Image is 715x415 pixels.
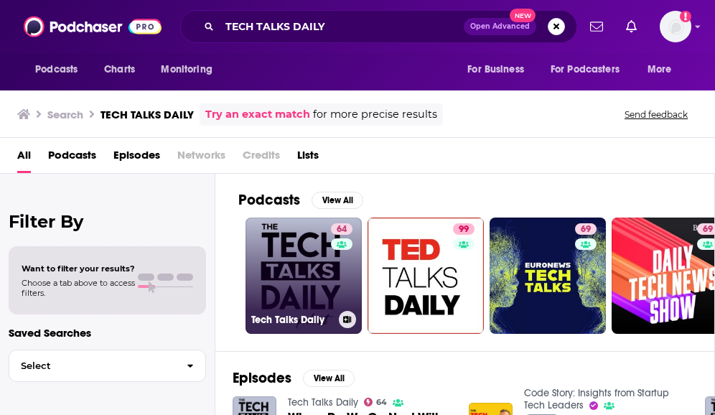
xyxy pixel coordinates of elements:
[238,191,363,209] a: PodcastsView All
[459,223,469,237] span: 99
[251,314,333,326] h3: Tech Talks Daily
[47,108,83,121] h3: Search
[470,23,530,30] span: Open Advanced
[243,144,280,173] span: Credits
[288,396,358,409] a: Tech Talks Daily
[297,144,319,173] a: Lists
[620,14,642,39] a: Show notifications dropdown
[151,56,230,83] button: open menu
[238,191,300,209] h2: Podcasts
[22,264,135,274] span: Want to filter your results?
[453,223,475,235] a: 99
[467,60,524,80] span: For Business
[541,56,640,83] button: open menu
[368,218,484,334] a: 99
[660,11,691,42] button: Show profile menu
[17,144,31,173] a: All
[637,56,690,83] button: open menu
[312,192,363,209] button: View All
[464,18,536,35] button: Open AdvancedNew
[233,369,355,387] a: EpisodesView All
[490,218,606,334] a: 69
[648,60,672,80] span: More
[205,106,310,123] a: Try an exact match
[703,223,713,237] span: 69
[180,10,577,43] div: Search podcasts, credits, & more...
[680,11,691,22] svg: Add a profile image
[9,361,175,370] span: Select
[9,350,206,382] button: Select
[9,326,206,340] p: Saved Searches
[24,13,162,40] img: Podchaser - Follow, Share and Rate Podcasts
[551,60,620,80] span: For Podcasters
[177,144,225,173] span: Networks
[660,11,691,42] img: User Profile
[101,108,194,121] h3: TECH TALKS DAILY
[660,11,691,42] span: Logged in as systemsteam
[331,223,352,235] a: 64
[620,108,692,121] button: Send feedback
[220,15,464,38] input: Search podcasts, credits, & more...
[246,218,362,334] a: 64Tech Talks Daily
[581,223,591,237] span: 69
[364,398,388,406] a: 64
[113,144,160,173] a: Episodes
[9,211,206,232] h2: Filter By
[575,223,597,235] a: 69
[313,106,437,123] span: for more precise results
[161,60,212,80] span: Monitoring
[95,56,144,83] a: Charts
[337,223,347,237] span: 64
[25,56,96,83] button: open menu
[376,399,387,406] span: 64
[35,60,78,80] span: Podcasts
[457,56,542,83] button: open menu
[303,370,355,387] button: View All
[48,144,96,173] a: Podcasts
[22,278,135,298] span: Choose a tab above to access filters.
[233,369,291,387] h2: Episodes
[584,14,609,39] a: Show notifications dropdown
[510,9,536,22] span: New
[104,60,135,80] span: Charts
[524,387,669,411] a: Code Story: Insights from Startup Tech Leaders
